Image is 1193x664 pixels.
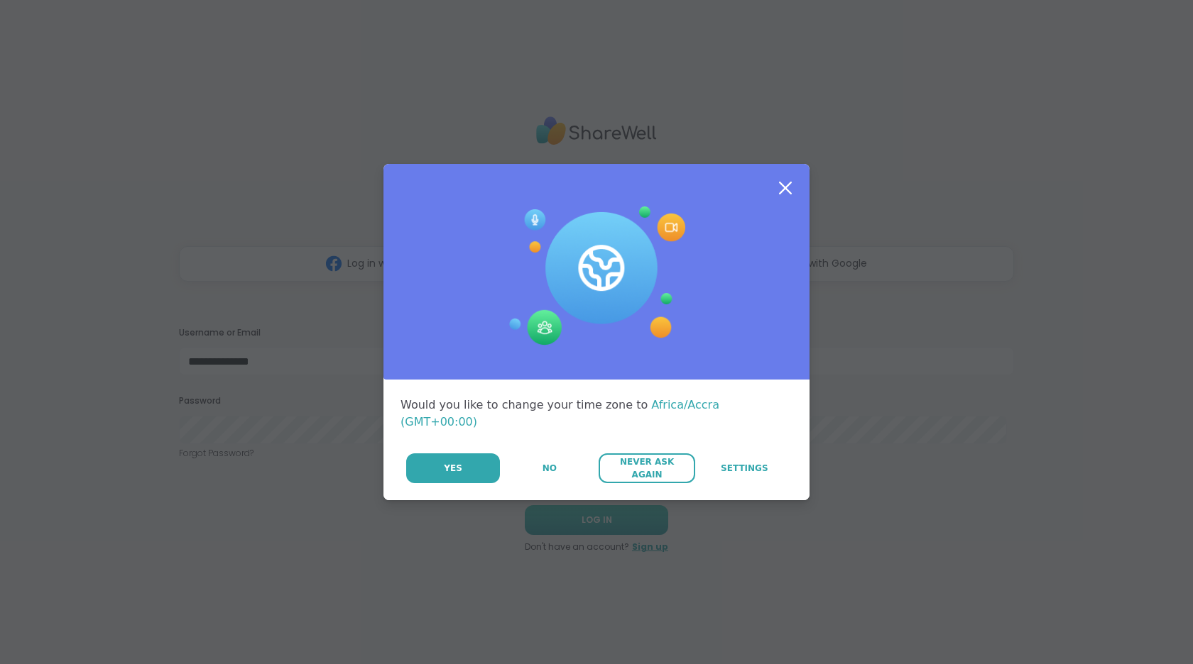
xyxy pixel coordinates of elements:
img: Session Experience [508,206,685,345]
span: Yes [444,462,462,475]
span: Never Ask Again [606,455,687,481]
span: Settings [721,462,768,475]
a: Settings [697,453,792,483]
button: No [501,453,597,483]
button: Never Ask Again [599,453,694,483]
span: Africa/Accra (GMT+00:00) [401,398,719,428]
div: Would you like to change your time zone to [401,397,792,431]
span: No [543,462,557,475]
button: Yes [406,453,500,483]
